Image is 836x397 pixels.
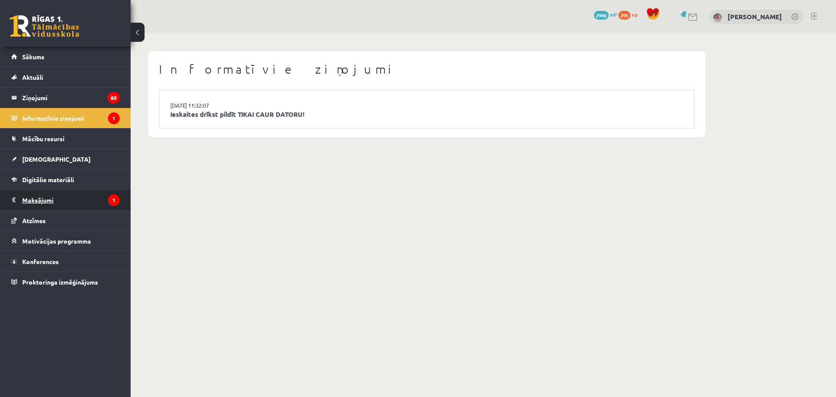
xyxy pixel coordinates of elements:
a: [DEMOGRAPHIC_DATA] [11,149,120,169]
a: Proktoringa izmēģinājums [11,272,120,292]
span: xp [632,11,637,18]
h1: Informatīvie ziņojumi [159,62,694,77]
span: Proktoringa izmēģinājums [22,278,98,286]
img: Megija Škapare [713,13,722,22]
a: Motivācijas programma [11,231,120,251]
a: [PERSON_NAME] [728,12,782,21]
a: Aktuāli [11,67,120,87]
legend: Maksājumi [22,190,120,210]
i: 1 [108,112,120,124]
span: Motivācijas programma [22,237,91,245]
a: Atzīmes [11,210,120,231]
a: Ieskaites drīkst pildīt TIKAI CAUR DATORU! [170,109,683,119]
a: Rīgas 1. Tālmācības vidusskola [10,15,79,37]
span: Sākums [22,53,44,61]
legend: Informatīvie ziņojumi [22,108,120,128]
span: 295 [618,11,630,20]
span: mP [610,11,617,18]
a: Maksājumi1 [11,190,120,210]
span: Mācību resursi [22,135,64,143]
a: 295 xp [618,11,642,18]
a: Konferences [11,251,120,271]
span: Aktuāli [22,73,43,81]
span: Konferences [22,258,59,265]
i: 1 [108,194,120,206]
a: Sākums [11,47,120,67]
span: 2946 [594,11,609,20]
span: Digitālie materiāli [22,176,74,183]
a: Informatīvie ziņojumi1 [11,108,120,128]
a: [DATE] 11:32:07 [170,101,236,110]
span: Atzīmes [22,217,46,224]
span: [DEMOGRAPHIC_DATA] [22,155,91,163]
legend: Ziņojumi [22,88,120,108]
a: 2946 mP [594,11,617,18]
i: 60 [108,92,120,104]
a: Digitālie materiāli [11,170,120,190]
a: Mācību resursi [11,129,120,149]
a: Ziņojumi60 [11,88,120,108]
